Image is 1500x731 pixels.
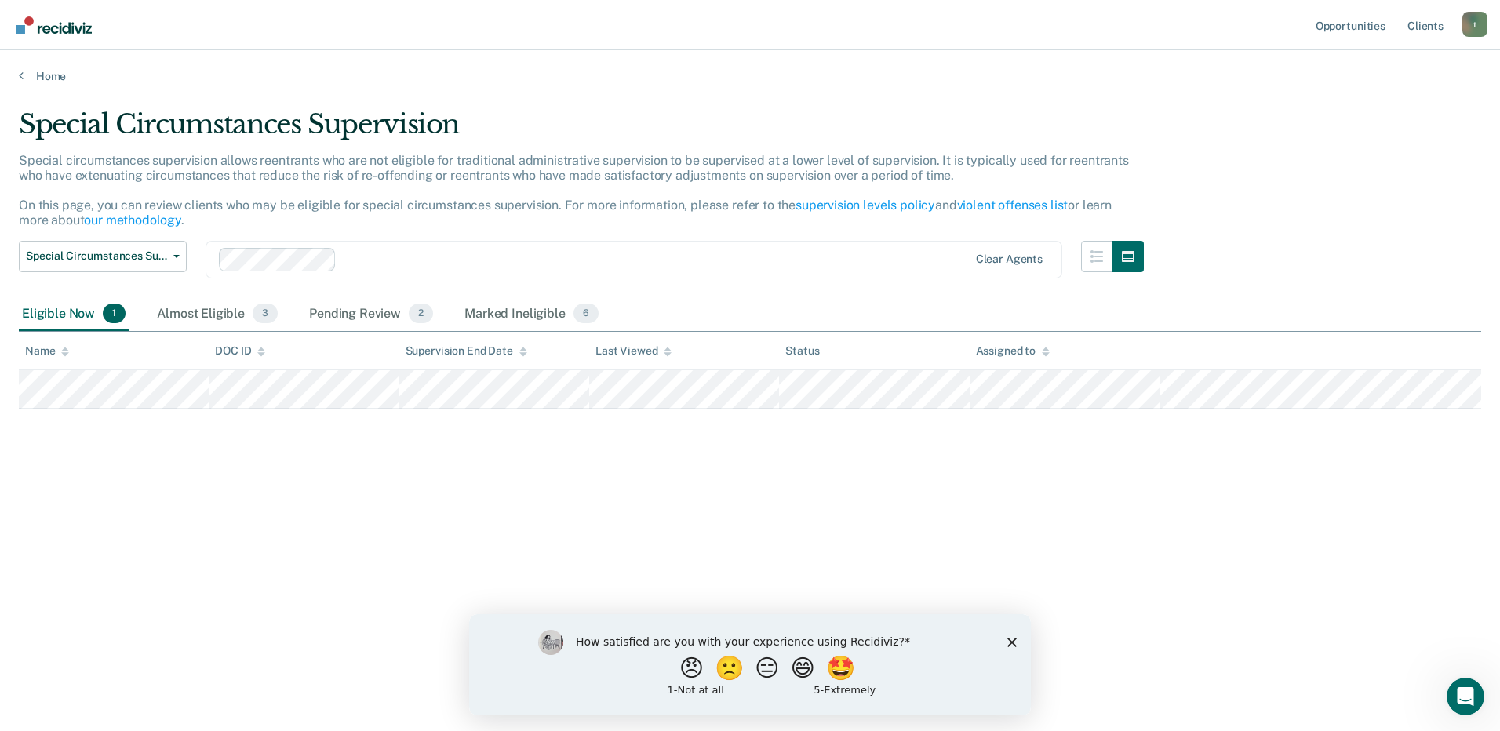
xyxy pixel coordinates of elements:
[19,69,1481,83] a: Home
[595,344,672,358] div: Last Viewed
[1462,12,1487,37] button: Profile dropdown button
[253,304,278,324] span: 3
[16,16,92,34] img: Recidiviz
[19,153,1129,228] p: Special circumstances supervision allows reentrants who are not eligible for traditional administ...
[103,304,126,324] span: 1
[19,108,1144,153] div: Special Circumstances Supervision
[306,297,436,332] div: Pending Review2
[1447,678,1484,715] iframe: Intercom live chat
[469,614,1031,715] iframe: Survey by Kim from Recidiviz
[154,297,281,332] div: Almost Eligible3
[215,344,265,358] div: DOC ID
[1462,12,1487,37] div: t
[976,344,1050,358] div: Assigned to
[406,344,527,358] div: Supervision End Date
[26,249,167,263] span: Special Circumstances Supervision
[957,198,1069,213] a: violent offenses list
[19,241,187,272] button: Special Circumstances Supervision
[785,344,819,358] div: Status
[461,297,602,332] div: Marked Ineligible6
[25,344,69,358] div: Name
[796,198,935,213] a: supervision levels policy
[84,213,181,227] a: our methodology
[573,304,599,324] span: 6
[409,304,433,324] span: 2
[976,253,1043,266] div: Clear agents
[19,297,129,332] div: Eligible Now1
